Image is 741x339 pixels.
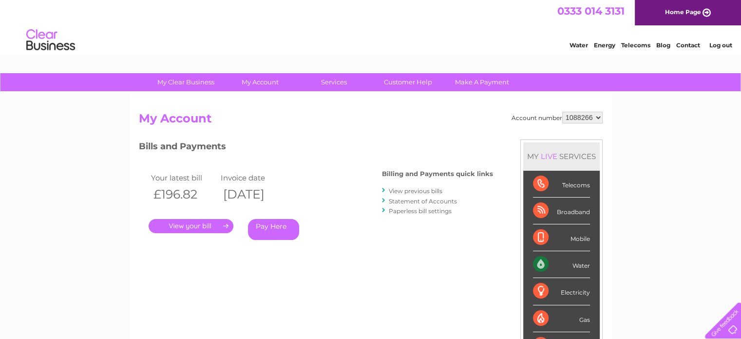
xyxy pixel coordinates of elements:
a: Water [570,41,588,49]
h2: My Account [139,112,603,130]
a: Blog [656,41,670,49]
a: . [149,219,233,233]
h3: Bills and Payments [139,140,493,157]
div: MY SERVICES [523,142,600,170]
td: Your latest bill [149,171,219,184]
div: Clear Business is a trading name of Verastar Limited (registered in [GEOGRAPHIC_DATA] No. 3667643... [141,5,601,47]
img: logo.png [26,25,76,55]
a: Energy [594,41,615,49]
th: [DATE] [218,184,288,204]
a: View previous bills [389,187,442,195]
a: 0333 014 3131 [557,5,625,17]
div: Broadband [533,198,590,224]
a: Contact [676,41,700,49]
a: Log out [709,41,732,49]
div: Electricity [533,278,590,305]
div: Gas [533,305,590,332]
a: Make A Payment [442,73,522,91]
a: My Clear Business [146,73,226,91]
div: Telecoms [533,171,590,198]
a: My Account [220,73,300,91]
td: Invoice date [218,171,288,184]
a: Pay Here [248,219,299,240]
a: Customer Help [368,73,448,91]
a: Telecoms [621,41,650,49]
div: Mobile [533,224,590,251]
a: Services [294,73,374,91]
h4: Billing and Payments quick links [382,170,493,178]
div: LIVE [539,152,559,161]
a: Statement of Accounts [389,198,457,205]
div: Account number [512,112,603,123]
th: £196.82 [149,184,219,204]
div: Water [533,251,590,278]
a: Paperless bill settings [389,207,452,215]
